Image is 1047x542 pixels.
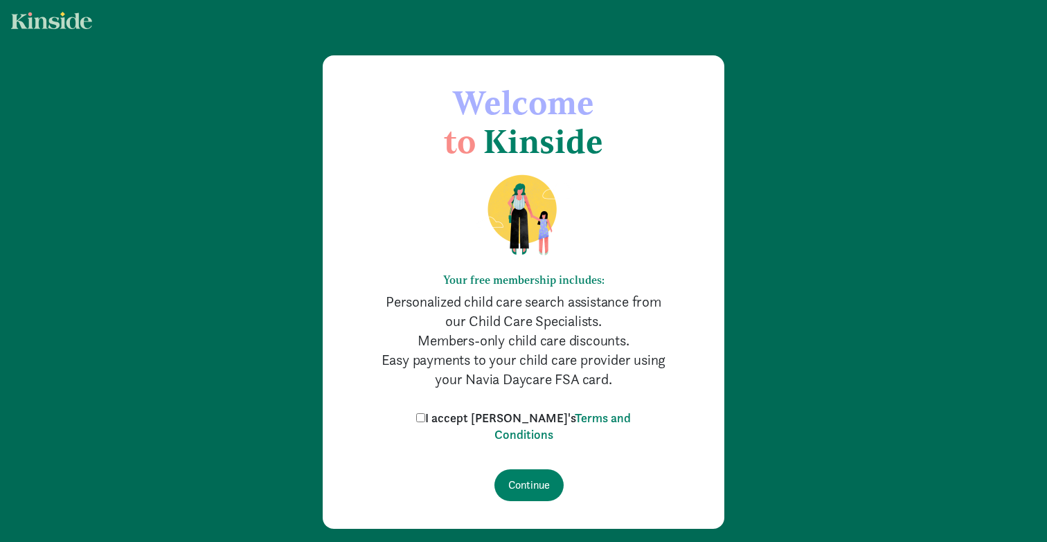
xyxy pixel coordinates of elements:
label: I accept [PERSON_NAME]'s [413,410,634,443]
h6: Your free membership includes: [378,273,669,287]
a: Terms and Conditions [494,410,632,442]
img: light.svg [11,12,92,29]
span: to [444,121,476,161]
img: illustration-mom-daughter.png [471,174,577,257]
input: Continue [494,469,564,501]
input: I accept [PERSON_NAME]'sTerms and Conditions [416,413,425,422]
span: Welcome [453,82,594,123]
p: Easy payments to your child care provider using your Navia Daycare FSA card. [378,350,669,389]
span: Kinside [483,121,603,161]
p: Members-only child care discounts. [378,331,669,350]
p: Personalized child care search assistance from our Child Care Specialists. [378,292,669,331]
